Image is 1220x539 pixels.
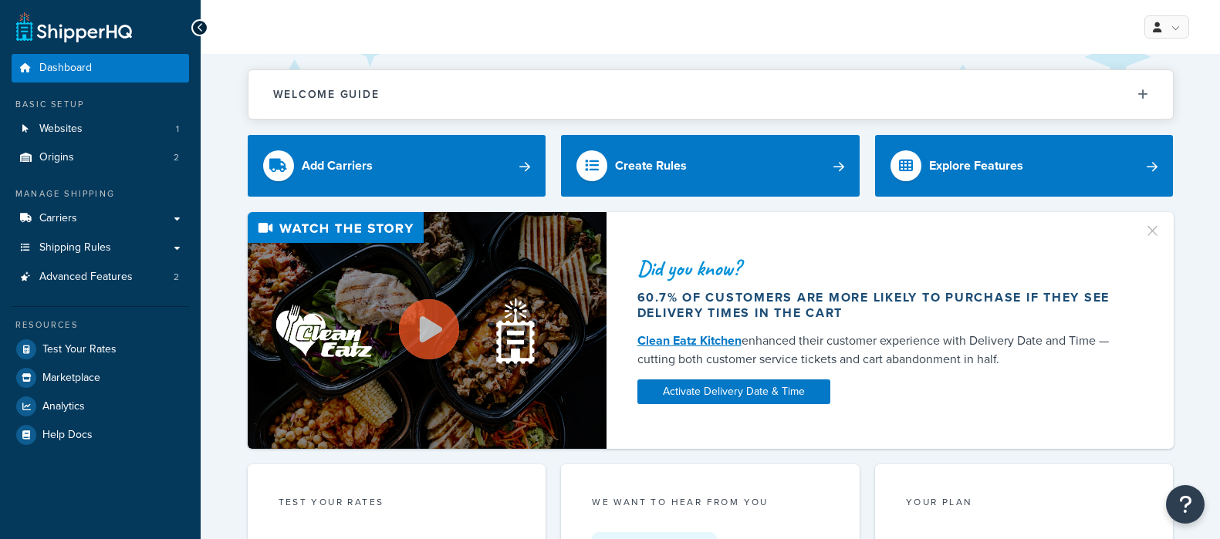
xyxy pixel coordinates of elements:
[12,335,189,363] a: Test Your Rates
[39,241,111,254] span: Shipping Rules
[248,212,607,449] img: Video thumbnail
[12,143,189,172] a: Origins2
[12,263,189,291] a: Advanced Features2
[39,62,92,75] span: Dashboard
[12,318,189,332] div: Resources
[592,495,829,509] p: we want to hear from you
[39,271,133,284] span: Advanced Features
[12,115,189,143] li: Websites
[248,135,546,197] a: Add Carriers
[39,151,74,164] span: Origins
[12,98,189,111] div: Basic Setup
[12,115,189,143] a: Websites1
[176,123,179,136] span: 1
[42,400,85,413] span: Analytics
[929,155,1023,177] div: Explore Features
[279,495,515,513] div: Test your rates
[12,392,189,420] a: Analytics
[615,155,687,177] div: Create Rules
[174,271,179,284] span: 2
[42,343,117,356] span: Test Your Rates
[248,70,1173,119] button: Welcome Guide
[1166,485,1205,524] button: Open Resource Center
[302,155,373,177] div: Add Carriers
[12,421,189,449] a: Help Docs
[12,234,189,262] a: Shipping Rules
[12,263,189,291] li: Advanced Features
[906,495,1143,513] div: Your Plan
[12,54,189,83] a: Dashboard
[637,290,1125,321] div: 60.7% of customers are more likely to purchase if they see delivery times in the cart
[273,89,380,100] h2: Welcome Guide
[12,364,189,392] a: Marketplace
[637,379,830,404] a: Activate Delivery Date & Time
[39,212,77,225] span: Carriers
[39,123,83,136] span: Websites
[12,143,189,172] li: Origins
[12,204,189,233] a: Carriers
[637,258,1125,279] div: Did you know?
[637,332,1125,369] div: enhanced their customer experience with Delivery Date and Time — cutting both customer service ti...
[561,135,860,197] a: Create Rules
[174,151,179,164] span: 2
[12,187,189,200] div: Manage Shipping
[637,332,742,349] a: Clean Eatz Kitchen
[875,135,1174,197] a: Explore Features
[42,429,93,442] span: Help Docs
[42,372,100,385] span: Marketplace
